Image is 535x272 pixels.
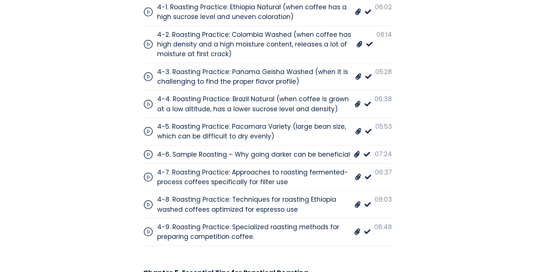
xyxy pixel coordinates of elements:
div: 06:37 [375,167,392,177]
div: 4-4. Roasting Practice: Brazil Natural (when coffee is grown at a low altitude, has a lower sucro... [157,94,351,114]
div: 4-6. Sample Roasting – Why going darker can be beneficial [157,150,350,159]
div: 4-8. Roasting Practice: Techniques for roasting Ethiopia washed coffees optimized for espresso use [157,195,351,214]
div: 07:24 [375,149,392,159]
div: 06:02 [375,2,392,12]
div: 06:38 [374,94,392,104]
div: 05:53 [375,122,392,131]
div: 4-3. Roasting Practice: Panama Geisha Washed (when it is challenging to find the proper flavor pr... [157,67,351,87]
div: 4-1. Roasting Practice: Ethiopia Natural (when coffee has a high sucrose level and uneven colorat... [157,2,351,22]
div: 09:03 [374,195,392,204]
div: 06:48 [374,222,392,232]
div: 06:14 [376,30,392,39]
div: 4-7. Roasting Practice: Approaches to roasting fermented-process coffees specifically for filter use [157,167,351,187]
div: 4-2. Roasting Practice: Colombia Washed (when coffee has high density and a high moisture content... [157,30,353,59]
div: 05:28 [375,67,392,77]
div: 4-5. Roasting Practice: Pacamara Variety (large bean size, which can be difficult to dry evenly) [157,122,351,141]
div: 4-9. Roasting Practice: Specialized roasting methods for preparing competition coffee. [157,222,350,242]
